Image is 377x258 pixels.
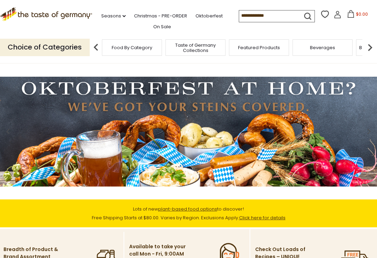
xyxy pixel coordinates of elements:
[101,12,126,20] a: Seasons
[153,23,171,31] a: On Sale
[112,45,152,50] a: Food By Category
[158,206,217,212] a: plant-based food options
[168,43,223,53] a: Taste of Germany Collections
[89,40,103,54] img: previous arrow
[238,45,280,50] a: Featured Products
[134,12,187,20] a: Christmas - PRE-ORDER
[356,11,368,17] span: $0.00
[343,10,372,21] button: $0.00
[239,214,286,221] a: Click here for details
[310,45,335,50] a: Beverages
[195,12,223,20] a: Oktoberfest
[363,40,377,54] img: next arrow
[92,206,286,221] span: Lots of new to discover! Free Shipping Starts at $80.00. Varies by Region. Exclusions Apply.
